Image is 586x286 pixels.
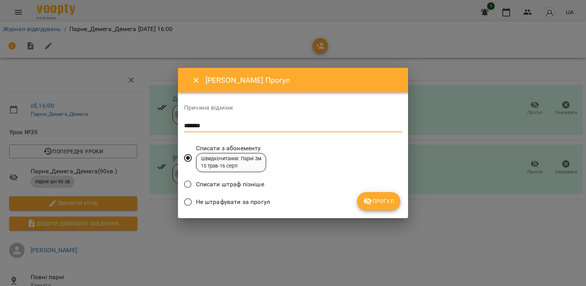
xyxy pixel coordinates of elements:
[206,74,399,86] h6: [PERSON_NAME] Прогул
[184,105,402,111] label: Причина відміни
[187,71,206,90] button: Close
[201,155,261,169] div: Швидкочитання: Парні 3м 15 трав - 16 серп
[196,144,266,153] span: Списати з абонементу
[363,197,394,206] span: Прогул
[196,197,270,207] span: Не штрафувати за прогул
[196,180,264,189] span: Списати штраф пізніше
[357,192,400,210] button: Прогул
